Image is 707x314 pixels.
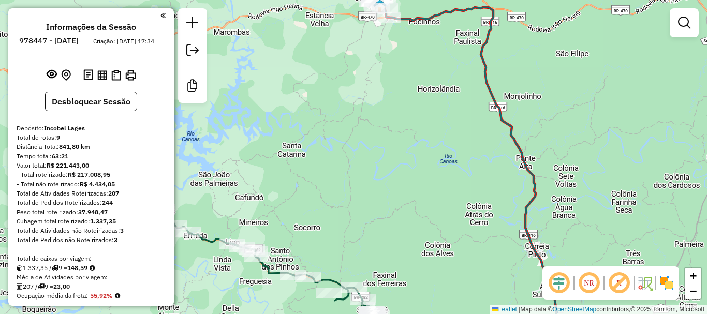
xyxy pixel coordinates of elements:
[81,67,95,83] button: Logs desbloquear sessão
[690,269,697,282] span: +
[120,227,124,234] strong: 3
[17,283,23,290] i: Total de Atividades
[45,67,59,83] button: Exibir sessão original
[17,217,166,226] div: Cubagem total roteirizado:
[553,306,597,313] a: OpenStreetMap
[68,171,110,178] strong: R$ 217.008,95
[17,161,166,170] div: Valor total:
[56,133,60,141] strong: 9
[17,292,88,300] span: Ocupação média da frota:
[17,189,166,198] div: Total de Atividades Roteirizadas:
[17,124,166,133] div: Depósito:
[17,282,166,291] div: 207 / 9 =
[78,208,108,216] strong: 37.948,47
[52,265,58,271] i: Total de rotas
[80,180,115,188] strong: R$ 4.434,05
[38,283,45,290] i: Total de rotas
[160,9,166,21] a: Clique aqui para minimizar o painel
[674,12,695,33] a: Exibir filtros
[108,189,119,197] strong: 207
[44,124,85,132] strong: Incobel Lages
[182,76,203,99] a: Criar modelo
[685,283,701,299] a: Zoom out
[17,226,166,235] div: Total de Atividades não Roteirizadas:
[123,68,138,83] button: Imprimir Rotas
[658,275,675,291] img: Exibir/Ocultar setores
[182,12,203,36] a: Nova sessão e pesquisa
[17,133,166,142] div: Total de rotas:
[607,271,631,295] span: Exibir rótulo
[53,282,70,290] strong: 23,00
[67,264,87,272] strong: 148,59
[547,271,571,295] span: Ocultar deslocamento
[19,36,79,46] h6: 978447 - [DATE]
[637,275,653,291] img: Fluxo de ruas
[102,199,113,206] strong: 244
[45,92,137,111] button: Desbloquear Sessão
[17,273,166,282] div: Média de Atividades por viagem:
[47,161,89,169] strong: R$ 221.443,00
[59,67,73,83] button: Centralizar mapa no depósito ou ponto de apoio
[109,68,123,83] button: Visualizar Romaneio
[89,37,158,46] div: Criação: [DATE] 17:34
[492,306,517,313] a: Leaflet
[17,170,166,180] div: - Total roteirizado:
[17,152,166,161] div: Tempo total:
[182,40,203,63] a: Exportar sessão
[17,142,166,152] div: Distância Total:
[17,235,166,245] div: Total de Pedidos não Roteirizados:
[17,254,166,263] div: Total de caixas por viagem:
[114,236,117,244] strong: 3
[90,217,116,225] strong: 1.337,35
[59,143,90,151] strong: 841,80 km
[90,265,95,271] i: Meta Caixas/viagem: 1,00 Diferença: 147,59
[577,271,601,295] span: Ocultar NR
[17,207,166,217] div: Peso total roteirizado:
[17,265,23,271] i: Cubagem total roteirizado
[519,306,520,313] span: |
[52,152,68,160] strong: 63:21
[490,305,707,314] div: Map data © contributors,© 2025 TomTom, Microsoft
[46,22,136,32] h4: Informações da Sessão
[17,263,166,273] div: 1.337,35 / 9 =
[95,68,109,82] button: Visualizar relatório de Roteirização
[17,198,166,207] div: Total de Pedidos Roteirizados:
[17,180,166,189] div: - Total não roteirizado:
[90,292,113,300] strong: 55,92%
[685,268,701,283] a: Zoom in
[115,293,120,299] em: Média calculada utilizando a maior ocupação (%Peso ou %Cubagem) de cada rota da sessão. Rotas cro...
[690,285,697,297] span: −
